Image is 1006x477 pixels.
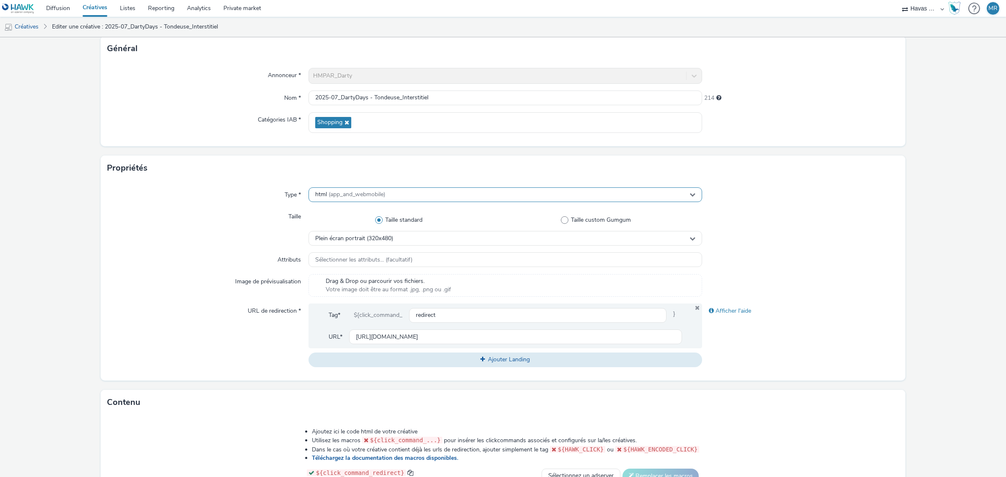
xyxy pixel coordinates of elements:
a: Téléchargez la documentation des macros disponibles. [312,454,462,462]
label: Attributs [274,252,304,264]
span: Ajouter Landing [488,355,530,363]
span: } [666,308,682,323]
label: Image de prévisualisation [232,274,304,286]
button: Ajouter Landing [309,353,702,367]
div: 255 caractères maximum [716,94,721,102]
label: Catégories IAB * [254,112,304,124]
span: html [315,191,385,198]
span: ${click_command_redirect} [316,469,404,476]
span: ${HAWK_ENCODED_CLICK} [623,446,697,453]
img: undefined Logo [2,3,34,14]
input: url... [349,329,682,344]
span: (app_and_webmobile) [329,190,385,198]
div: Afficher l'aide [702,303,899,319]
div: ${click_command_ [347,308,409,323]
span: Votre image doit être au format .jpg, .png ou .gif [326,285,451,294]
div: MR [988,2,998,15]
li: Utilisez les macros pour insérer les clickcommands associés et configurés sur la/les créatives. [312,436,701,445]
span: Taille standard [385,216,423,224]
h3: Propriétés [107,162,148,174]
img: Hawk Academy [948,2,961,15]
li: Ajoutez ici le code html de votre créative [312,428,701,436]
input: Nom [309,91,702,105]
span: 214 [704,94,714,102]
h3: Général [107,42,137,55]
label: Nom * [281,91,304,102]
label: Annonceur * [264,68,304,80]
span: Sélectionner les attributs... (facultatif) [315,257,412,264]
label: URL de redirection * [244,303,304,315]
span: ${click_command_...} [370,437,441,443]
label: Type * [281,187,304,199]
span: Taille custom Gumgum [571,216,631,224]
span: Shopping [317,119,342,126]
label: Taille [285,209,304,221]
span: ${HAWK_CLICK} [558,446,604,453]
a: Hawk Academy [948,2,964,15]
h3: Contenu [107,396,140,409]
img: mobile [4,23,13,31]
a: Editer une créative : 2025-07_DartyDays - Tondeuse_Interstitiel [48,17,222,37]
span: Drag & Drop ou parcourir vos fichiers. [326,277,451,285]
span: copy to clipboard [407,470,413,476]
span: Plein écran portrait (320x480) [315,235,393,242]
li: Dans le cas où votre créative contient déjà les urls de redirection, ajouter simplement le tag ou [312,445,701,454]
